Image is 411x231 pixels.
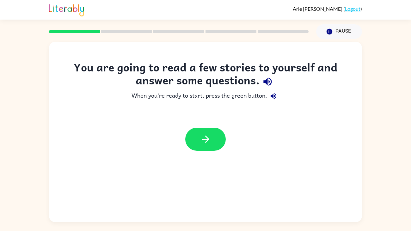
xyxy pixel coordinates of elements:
img: Literably [49,3,84,16]
span: Arie [PERSON_NAME] [293,6,343,12]
div: When you're ready to start, press the green button. [62,90,349,102]
a: Logout [345,6,360,12]
div: ( ) [293,6,362,12]
button: Pause [316,24,362,39]
div: You are going to read a few stories to yourself and answer some questions. [62,61,349,90]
